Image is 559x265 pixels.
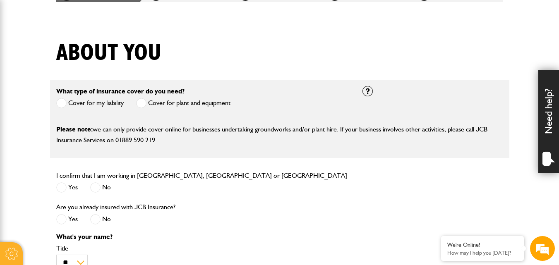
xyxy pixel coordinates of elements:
[56,182,78,193] label: Yes
[56,204,175,210] label: Are you already insured with JCB Insurance?
[56,88,185,95] label: What type of insurance cover do you need?
[90,182,111,193] label: No
[56,234,350,240] p: What's your name?
[56,214,78,224] label: Yes
[56,39,161,67] h1: About you
[447,241,518,248] div: We're Online!
[56,98,124,108] label: Cover for my liability
[538,70,559,173] div: Need help?
[56,245,350,252] label: Title
[56,172,347,179] label: I confirm that I am working in [GEOGRAPHIC_DATA], [GEOGRAPHIC_DATA] or [GEOGRAPHIC_DATA]
[90,214,111,224] label: No
[56,124,503,145] p: we can only provide cover online for businesses undertaking groundworks and/or plant hire. If you...
[447,250,518,256] p: How may I help you today?
[56,125,93,133] span: Please note:
[136,98,230,108] label: Cover for plant and equipment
